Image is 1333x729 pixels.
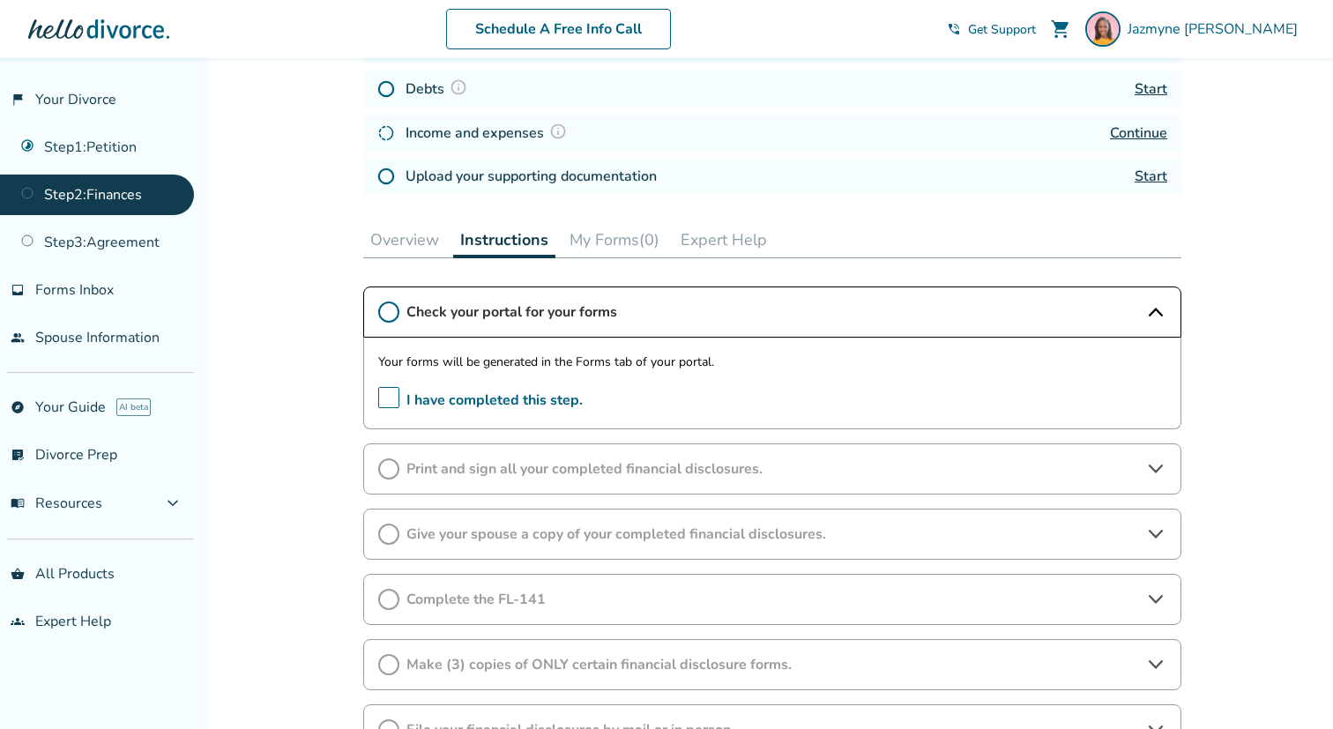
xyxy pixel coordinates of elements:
span: flag_2 [11,93,25,107]
img: Not Started [377,80,395,98]
span: Print and sign all your completed financial disclosures. [406,459,1138,479]
button: Instructions [453,222,555,258]
span: Jazmyne [PERSON_NAME] [1128,19,1305,39]
button: Overview [363,222,446,257]
h4: Debts [406,78,473,100]
h4: Income and expenses [406,122,572,145]
img: In Progress [377,124,395,142]
span: I have completed this step. [378,387,583,414]
span: Give your spouse a copy of your completed financial disclosures. [406,524,1138,544]
img: Question Mark [549,123,567,140]
span: list_alt_check [11,448,25,462]
span: shopping_basket [11,567,25,581]
img: Jazmyne Williams [1085,11,1121,47]
span: Check your portal for your forms [406,302,1138,322]
span: Get Support [968,21,1036,38]
iframe: Chat Widget [1245,644,1333,729]
a: Continue [1110,123,1167,143]
span: AI beta [116,398,151,416]
p: Your forms will be generated in the Forms tab of your portal. [378,352,1166,373]
span: Resources [11,494,102,513]
span: Complete the FL-141 [406,590,1138,609]
img: Question Mark [450,78,467,96]
span: groups [11,614,25,629]
button: My Forms(0) [562,222,666,257]
span: phone_in_talk [947,22,961,36]
span: Forms Inbox [35,280,114,300]
span: Make (3) copies of ONLY certain financial disclosure forms. [406,655,1138,674]
a: Start [1135,167,1167,186]
h4: Upload your supporting documentation [406,166,657,187]
a: Schedule A Free Info Call [446,9,671,49]
a: phone_in_talkGet Support [947,21,1036,38]
span: shopping_cart [1050,19,1071,40]
span: menu_book [11,496,25,510]
button: Expert Help [674,222,774,257]
span: inbox [11,283,25,297]
a: Start [1135,79,1167,99]
span: expand_more [162,493,183,514]
span: explore [11,400,25,414]
img: Not Started [377,167,395,185]
span: people [11,331,25,345]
